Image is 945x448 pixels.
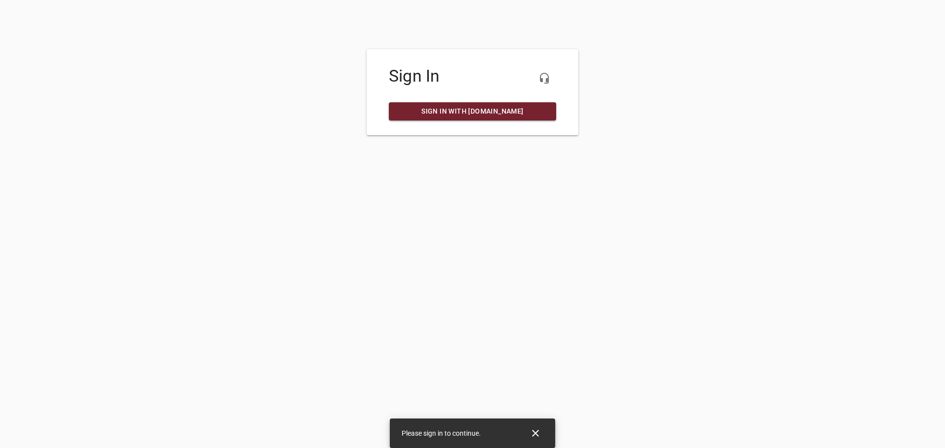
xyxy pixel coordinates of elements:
[402,429,481,437] span: Please sign in to continue.
[397,105,548,118] span: Sign in with [DOMAIN_NAME]
[524,421,547,445] button: Close
[533,66,556,90] button: Live Chat
[389,66,556,86] h4: Sign In
[389,102,556,120] a: Sign in with [DOMAIN_NAME]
